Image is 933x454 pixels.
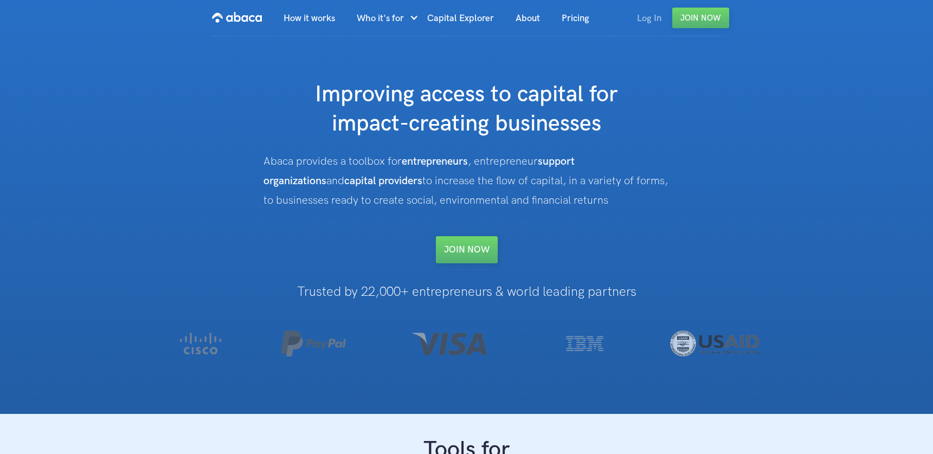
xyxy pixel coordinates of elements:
strong: entrepreneurs [402,155,468,168]
div: Abaca provides a toolbox for , entrepreneur and to increase the flow of capital, in a variety of ... [263,152,670,210]
a: Join Now [672,8,729,28]
img: Abaca logo [212,9,262,26]
strong: capital providers [344,174,422,187]
h1: Improving access to capital for impact-creating businesses [250,80,684,139]
h1: Trusted by 22,000+ entrepreneurs & world leading partners [140,285,793,299]
a: Join NOW [436,236,498,263]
